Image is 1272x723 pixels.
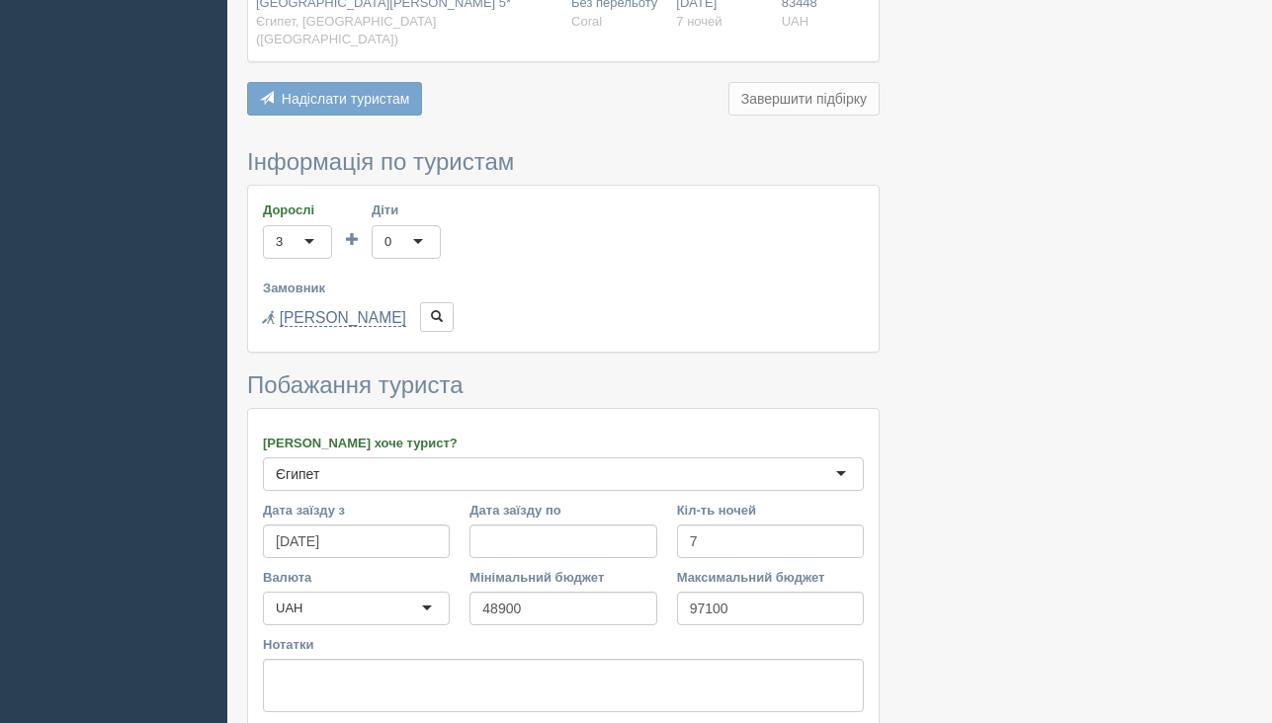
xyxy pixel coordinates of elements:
[469,568,656,587] label: Мінімальний бюджет
[263,279,864,297] label: Замовник
[263,501,450,520] label: Дата заїзду з
[282,91,410,107] span: Надіслати туристам
[677,568,864,587] label: Максимальний бюджет
[280,309,406,327] a: [PERSON_NAME]
[276,599,302,618] div: UAH
[728,82,880,116] button: Завершити підбірку
[571,14,602,29] span: Coral
[247,371,464,398] span: Побажання туриста
[256,14,436,47] span: Єгипет, [GEOGRAPHIC_DATA] ([GEOGRAPHIC_DATA])
[677,524,864,558] input: 7-10 або 7,10,14
[263,568,450,587] label: Валюта
[247,82,422,116] button: Надіслати туристам
[276,464,319,484] div: Єгипет
[782,14,808,29] span: UAH
[372,201,441,219] label: Діти
[677,501,864,520] label: Кіл-ть ночей
[263,201,332,219] label: Дорослі
[263,434,864,452] label: [PERSON_NAME] хоче турист?
[469,501,656,520] label: Дата заїзду по
[276,232,283,252] div: 3
[676,14,721,29] span: 7 ночей
[263,635,864,654] label: Нотатки
[247,149,880,175] h3: Інформація по туристам
[384,232,391,252] div: 0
